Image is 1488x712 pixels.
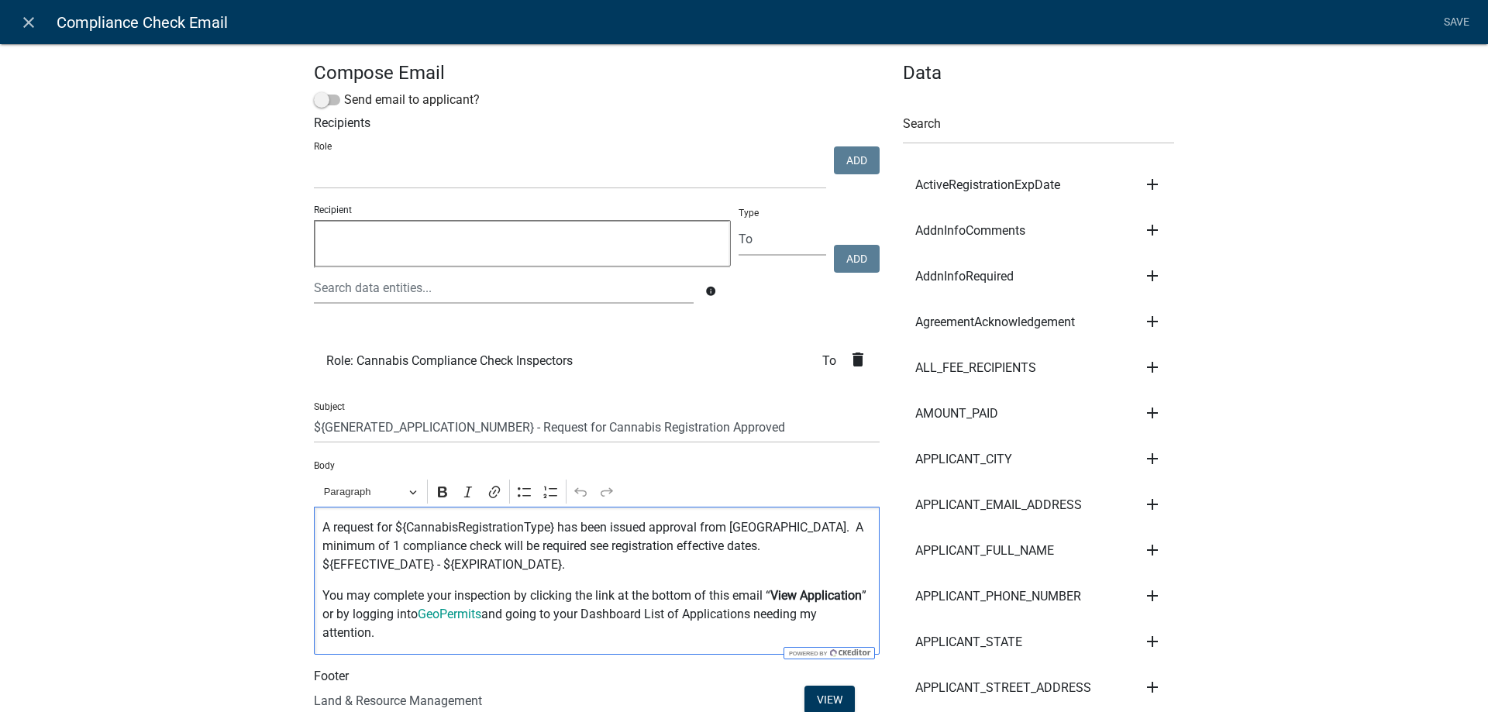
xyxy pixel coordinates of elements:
[1437,8,1476,37] a: Save
[915,636,1022,648] span: APPLICANT_STATE
[1143,267,1162,285] i: add
[915,499,1082,511] span: APPLICANT_EMAIL_ADDRESS
[314,507,880,655] div: Editor editing area: main. Press Alt+0 for help.
[1143,586,1162,605] i: add
[314,62,880,84] h4: Compose Email
[787,650,827,657] span: Powered by
[326,355,573,367] span: Role: Cannabis Compliance Check Inspectors
[915,362,1036,374] span: ALL_FEE_RECIPIENTS
[915,408,998,420] span: AMOUNT_PAID
[1143,449,1162,468] i: add
[322,586,872,642] p: You may complete your inspection by clicking the link at the bottom of this email “ ” or by loggi...
[1143,358,1162,377] i: add
[57,7,228,38] span: Compliance Check Email
[302,667,891,686] div: Footer
[314,461,335,470] label: Body
[1143,404,1162,422] i: add
[915,316,1075,328] span: AgreementAcknowledgement
[418,607,481,621] a: GeoPermits
[314,142,332,151] label: Role
[903,62,1174,84] h4: Data
[1143,541,1162,559] i: add
[1143,221,1162,239] i: add
[1143,312,1162,331] i: add
[915,270,1014,283] span: AddnInfoRequired
[834,245,880,273] button: Add
[314,203,731,217] p: Recipient
[915,453,1012,466] span: APPLICANT_CITY
[739,208,759,218] label: Type
[915,682,1091,694] span: APPLICANT_STREET_ADDRESS
[705,286,716,297] i: info
[324,483,405,501] span: Paragraph
[915,545,1054,557] span: APPLICANT_FULL_NAME
[322,518,872,574] p: A request for ${CannabisRegistrationType} has been issued approval from [GEOGRAPHIC_DATA]. A mini...
[314,476,880,506] div: Editor toolbar
[1143,678,1162,697] i: add
[317,480,424,504] button: Paragraph, Heading
[915,225,1025,237] span: AddnInfoComments
[822,355,849,367] span: To
[849,350,867,369] i: delete
[1143,175,1162,194] i: add
[834,146,880,174] button: Add
[19,13,38,32] i: close
[770,588,862,603] strong: View Application
[915,179,1060,191] span: ActiveRegistrationExpDate
[314,115,880,130] h6: Recipients
[915,590,1081,603] span: APPLICANT_PHONE_NUMBER
[1143,632,1162,651] i: add
[314,272,694,304] input: Search data entities...
[1143,495,1162,514] i: add
[314,91,480,109] label: Send email to applicant?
